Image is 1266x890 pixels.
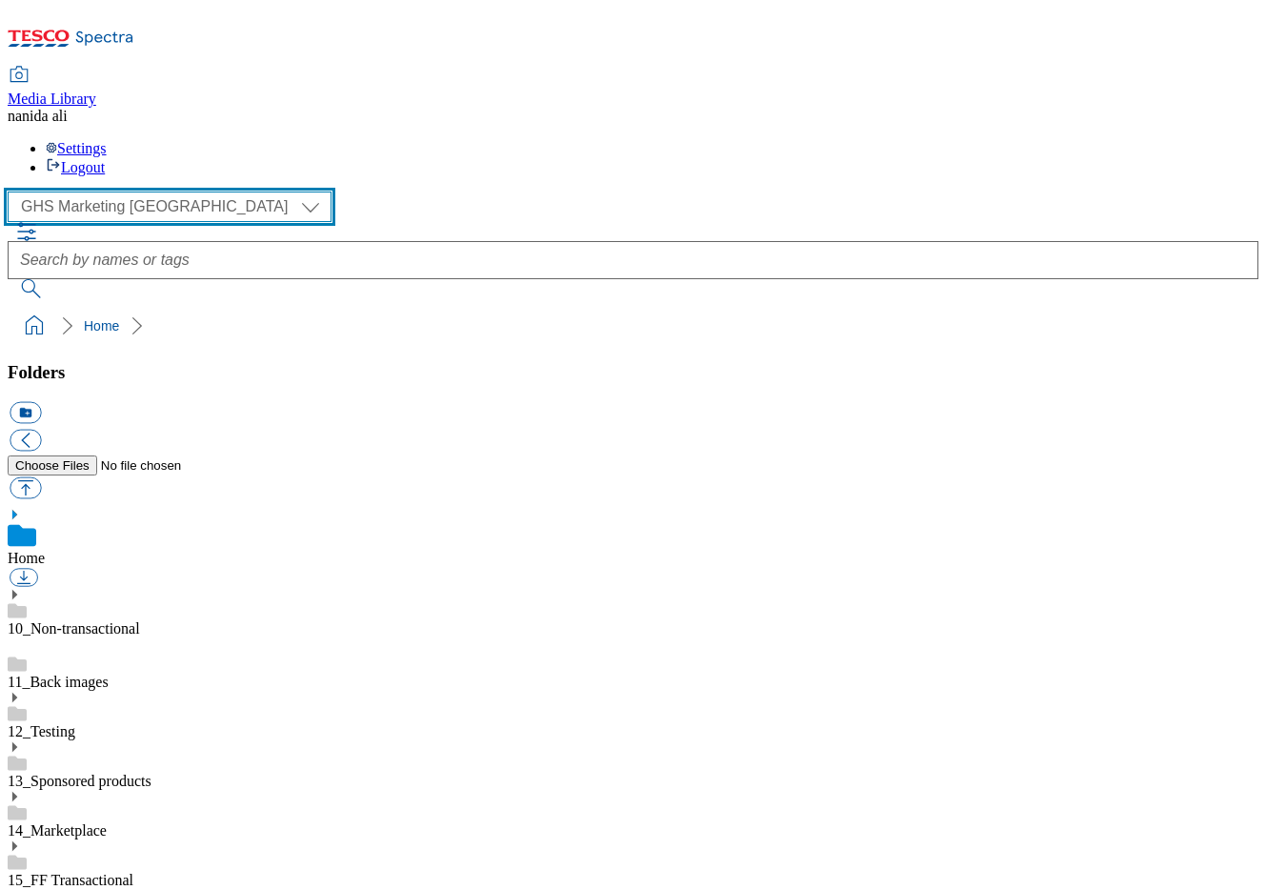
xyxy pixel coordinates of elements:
a: Home [84,318,119,334]
span: na [8,108,22,124]
a: 10_Non-transactional [8,620,140,637]
a: 12_Testing [8,723,75,739]
a: 13_Sponsored products [8,773,151,789]
a: Media Library [8,68,96,108]
a: home [19,311,50,341]
span: Media Library [8,91,96,107]
nav: breadcrumb [8,308,1258,344]
a: Home [8,550,45,566]
a: Logout [46,159,105,175]
a: 11_Back images [8,674,109,690]
a: 15_FF Transactional [8,872,133,888]
span: nida ali [22,108,68,124]
a: Settings [46,140,107,156]
a: 14_Marketplace [8,822,107,839]
input: Search by names or tags [8,241,1258,279]
h3: Folders [8,362,1258,383]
